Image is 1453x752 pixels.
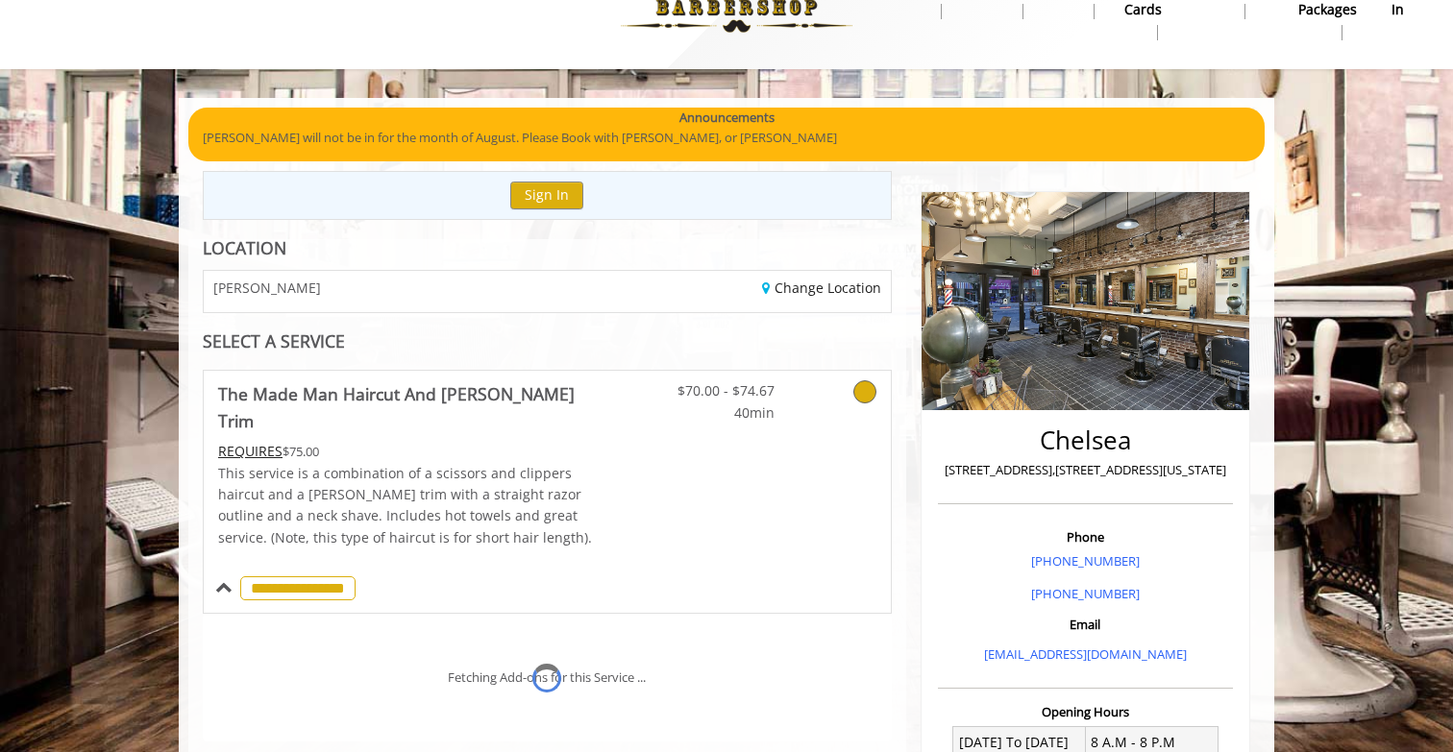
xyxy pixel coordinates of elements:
[218,463,604,549] p: This service is a combination of a scissors and clippers haircut and a [PERSON_NAME] trim with a ...
[1031,585,1140,602] a: [PHONE_NUMBER]
[943,530,1228,544] h3: Phone
[661,380,775,401] span: $70.00 - $74.67
[938,705,1233,718] h3: Opening Hours
[984,645,1187,663] a: [EMAIL_ADDRESS][DOMAIN_NAME]
[448,667,646,688] div: Fetching Add-ons for this Service ...
[679,108,775,128] b: Announcements
[213,280,321,295] span: [PERSON_NAME]
[661,402,775,424] span: 40min
[943,426,1228,454] h2: Chelsea
[203,128,1250,148] p: [PERSON_NAME] will not be in for the month of August. Please Book with [PERSON_NAME], or [PERSON_...
[203,236,286,259] b: LOCATION
[203,332,892,351] div: SELECT A SERVICE
[1031,552,1140,570] a: [PHONE_NUMBER]
[218,441,604,462] div: $75.00
[943,460,1228,480] p: [STREET_ADDRESS],[STREET_ADDRESS][US_STATE]
[218,442,283,460] span: This service needs some Advance to be paid before we block your appointment
[943,618,1228,631] h3: Email
[762,279,881,297] a: Change Location
[218,380,604,434] b: The Made Man Haircut And [PERSON_NAME] Trim
[510,182,583,209] button: Sign In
